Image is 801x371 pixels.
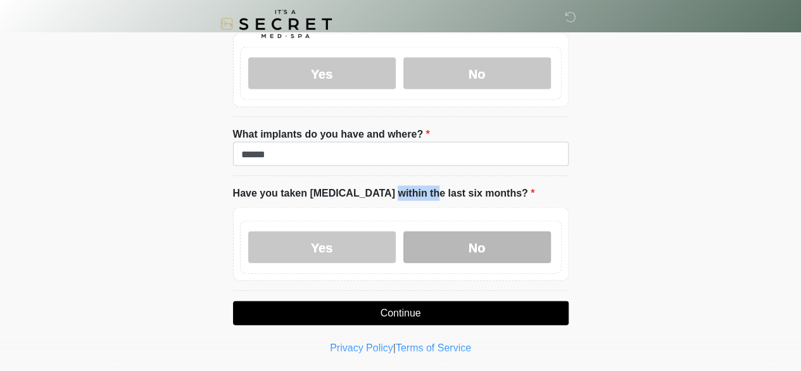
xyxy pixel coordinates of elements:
button: Continue [233,301,569,325]
label: What implants do you have and where? [233,127,430,142]
label: No [403,58,551,89]
a: | [393,342,396,353]
label: Yes [248,58,396,89]
label: Yes [248,231,396,263]
label: Have you taken [MEDICAL_DATA] within the last six months? [233,186,535,201]
a: Privacy Policy [330,342,393,353]
label: No [403,231,551,263]
img: It's A Secret Med Spa Logo [220,10,332,38]
a: Terms of Service [396,342,471,353]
